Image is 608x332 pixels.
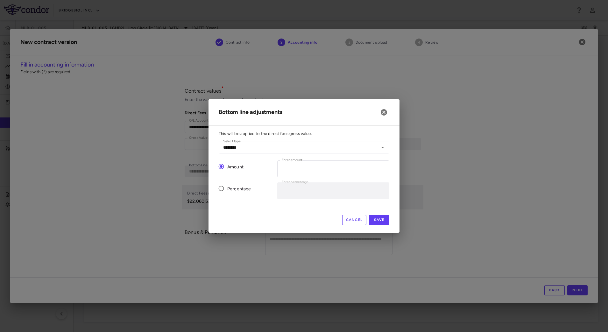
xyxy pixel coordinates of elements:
h6: Bottom line adjustments [219,108,282,117]
span: Amount [227,164,244,171]
button: Cancel [342,215,367,225]
button: Open [378,143,387,152]
button: Save [369,215,389,225]
p: This will be applied to the direct fees gross value. [219,131,389,137]
label: Enter percentage [282,180,308,185]
label: Select type [223,139,241,144]
span: Percentage [227,186,251,193]
label: Enter amount [282,158,302,163]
